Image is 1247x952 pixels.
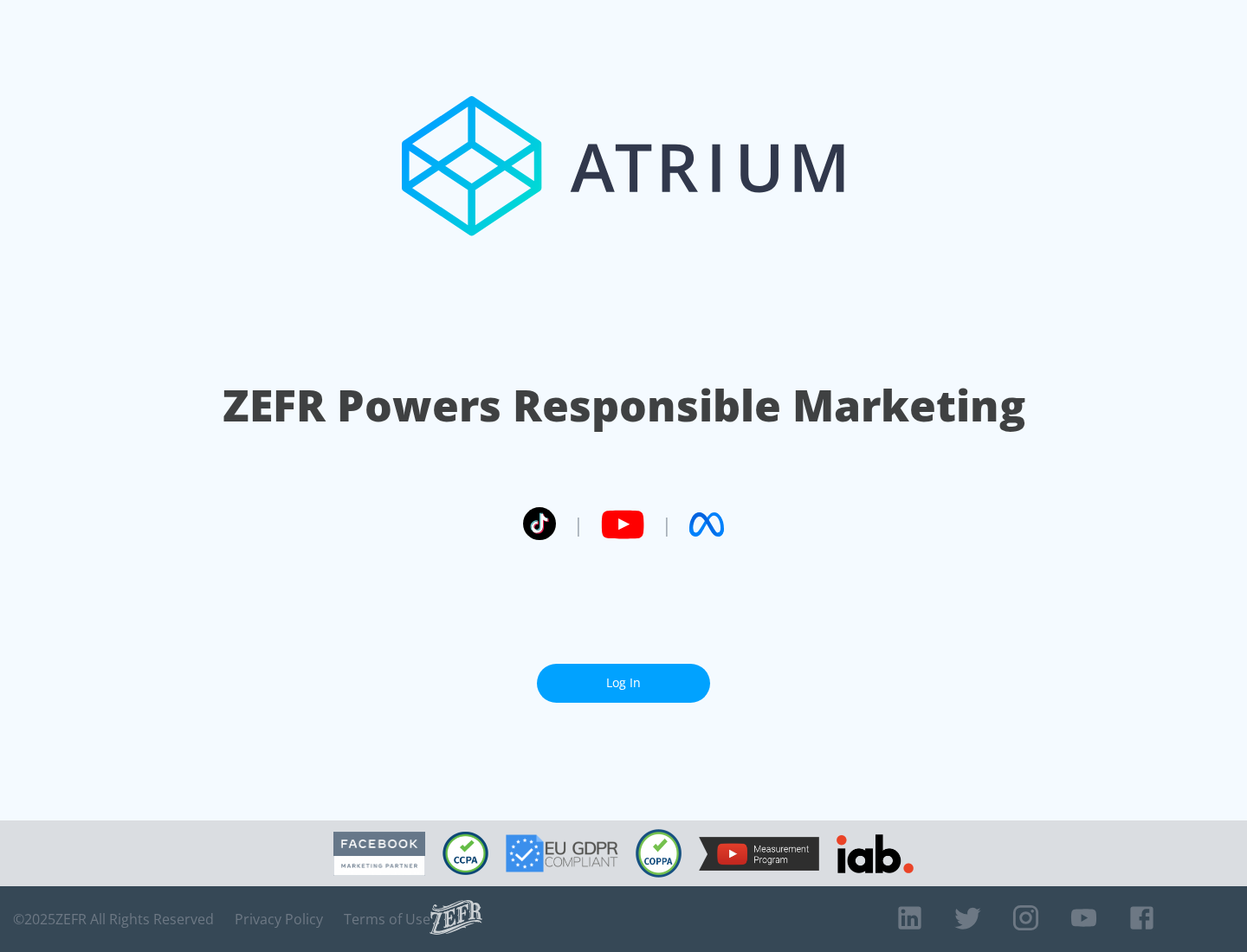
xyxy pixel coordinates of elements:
span: © 2025 ZEFR All Rights Reserved [13,910,214,928]
span: | [573,511,584,537]
a: Terms of Use [344,910,430,928]
img: COPPA Compliant [636,829,682,878]
a: Log In [537,664,710,703]
img: IAB [837,834,914,873]
span: | [662,511,672,537]
img: YouTube Measurement Program [699,837,819,871]
img: CCPA Compliant [443,832,488,875]
h1: ZEFR Powers Responsible Marketing [223,376,1025,435]
img: Facebook Marketing Partner [333,832,425,876]
a: Privacy Policy [235,910,323,928]
img: GDPR Compliant [506,834,618,872]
